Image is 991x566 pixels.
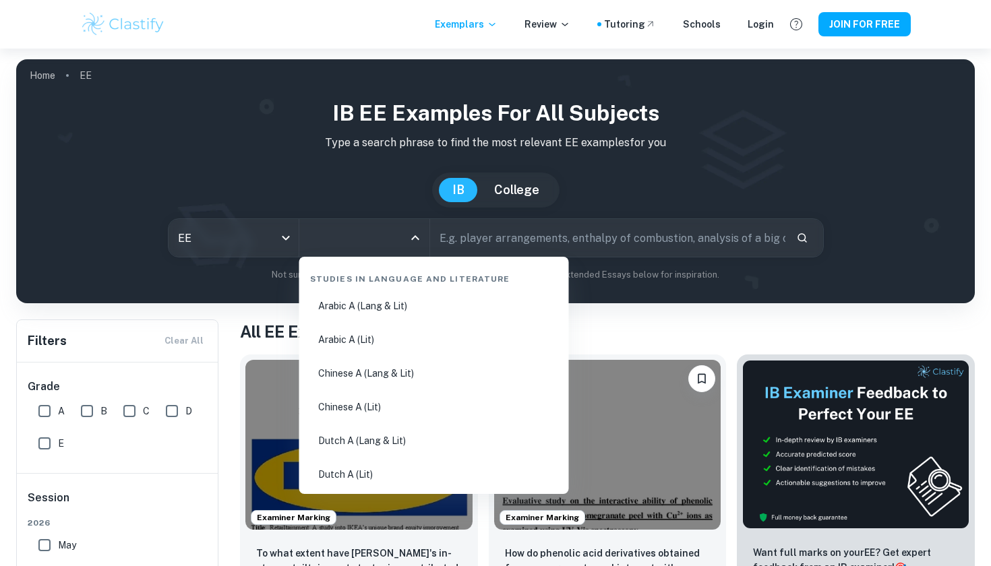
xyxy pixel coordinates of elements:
span: D [185,404,192,418]
h6: Grade [28,379,208,395]
button: IB [439,178,478,202]
h1: IB EE examples for all subjects [27,97,964,129]
span: E [58,436,64,451]
p: Review [524,17,570,32]
span: A [58,404,65,418]
button: Search [791,226,814,249]
input: E.g. player arrangements, enthalpy of combustion, analysis of a big city... [430,219,785,257]
div: EE [169,219,299,257]
p: Type a search phrase to find the most relevant EE examples for you [27,135,964,151]
a: Home [30,66,55,85]
h1: All EE Examples [240,319,975,344]
li: Chinese A (Lit) [305,391,564,422]
li: Arabic A (Lit) [305,324,564,355]
button: Close [406,228,425,247]
h6: Session [28,490,208,517]
img: Chemistry EE example thumbnail: How do phenolic acid derivatives obtaine [494,360,721,530]
span: 2026 [28,517,208,529]
li: Chinese A (Lang & Lit) [305,358,564,389]
button: College [481,178,553,202]
a: Login [748,17,774,32]
a: Schools [683,17,721,32]
button: JOIN FOR FREE [818,12,911,36]
span: C [143,404,150,418]
p: Not sure what to search for? You can always look through our example Extended Essays below for in... [27,268,964,282]
li: Arabic A (Lang & Lit) [305,290,564,321]
p: Exemplars [435,17,498,32]
button: Help and Feedback [785,13,808,36]
li: Dutch A (Lit) [305,459,564,490]
li: Dutch A (Lang & Lit) [305,425,564,456]
p: EE [80,68,92,83]
span: May [58,538,76,553]
div: Studies in Language and Literature [305,262,564,290]
img: Clastify logo [80,11,166,38]
img: Thumbnail [742,360,969,529]
button: Please log in to bookmark exemplars [688,365,715,392]
span: B [100,404,107,418]
span: Examiner Marking [500,511,584,524]
img: profile cover [16,59,975,303]
span: Examiner Marking [251,511,336,524]
h6: Filters [28,332,67,350]
a: Tutoring [604,17,656,32]
img: Business and Management EE example thumbnail: To what extent have IKEA's in-store reta [245,360,473,530]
